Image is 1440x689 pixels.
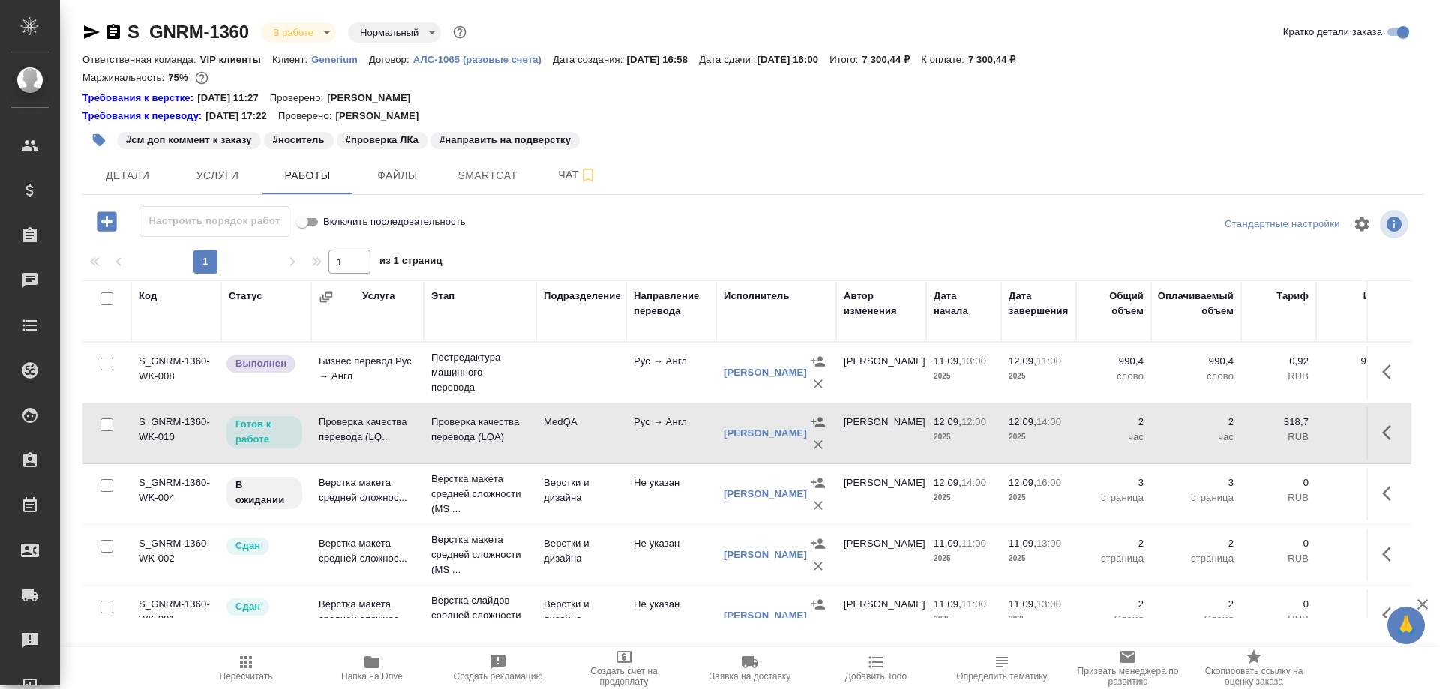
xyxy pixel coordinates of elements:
[1373,597,1409,633] button: Здесь прячутся важные кнопки
[235,417,293,447] p: Готов к работе
[311,468,424,520] td: Верстка макета средней сложнос...
[1324,475,1391,490] p: 0
[724,289,790,304] div: Исполнитель
[934,477,961,488] p: 12.09,
[836,346,926,399] td: [PERSON_NAME]
[1249,597,1309,612] p: 0
[836,407,926,460] td: [PERSON_NAME]
[220,671,273,682] span: Пересчитать
[934,430,994,445] p: 2025
[431,593,529,638] p: Верстка слайдов средней сложности (MS...
[1009,551,1069,566] p: 2025
[813,647,939,689] button: Добавить Todo
[579,166,597,184] svg: Подписаться
[724,427,807,439] a: [PERSON_NAME]
[724,367,807,378] a: [PERSON_NAME]
[1324,354,1391,369] p: 911,17
[961,416,986,427] p: 12:00
[807,555,829,577] button: Удалить
[561,647,687,689] button: Создать счет на предоплату
[1009,369,1069,384] p: 2025
[934,355,961,367] p: 11.09,
[270,91,328,106] p: Проверено:
[431,472,529,517] p: Верстка макета средней сложности (MS ...
[541,166,613,184] span: Чат
[829,54,862,65] p: Итого:
[1159,597,1234,612] p: 2
[1324,597,1391,612] p: 0
[1249,354,1309,369] p: 0,92
[934,538,961,549] p: 11.09,
[1009,416,1036,427] p: 12.09,
[939,647,1065,689] button: Определить тематику
[126,133,252,148] p: #см доп коммент к заказу
[1373,354,1409,390] button: Здесь прячутся важные кнопки
[168,72,191,83] p: 75%
[1159,369,1234,384] p: слово
[807,373,829,395] button: Удалить
[1159,475,1234,490] p: 3
[1084,289,1144,319] div: Общий объем
[181,166,253,185] span: Услуги
[311,346,424,399] td: Бизнес перевод Рус → Англ
[348,22,441,43] div: В работе
[1249,369,1309,384] p: RUB
[1159,612,1234,627] p: Слайд
[536,529,626,581] td: Верстки и дизайна
[1159,536,1234,551] p: 2
[1009,477,1036,488] p: 12.09,
[200,54,272,65] p: VIP клиенты
[807,616,829,638] button: Удалить
[1084,551,1144,566] p: страница
[1009,430,1069,445] p: 2025
[311,54,369,65] p: Generium
[836,529,926,581] td: [PERSON_NAME]
[1387,607,1425,644] button: 🙏
[634,289,709,319] div: Направление перевода
[934,289,994,319] div: Дата начала
[1084,354,1144,369] p: 990,4
[961,355,986,367] p: 13:00
[553,54,626,65] p: Дата создания:
[139,289,157,304] div: Код
[1009,538,1036,549] p: 11.09,
[934,612,994,627] p: 2025
[261,22,336,43] div: В работе
[1084,369,1144,384] p: слово
[454,671,543,682] span: Создать рекламацию
[1084,490,1144,505] p: страница
[1249,415,1309,430] p: 318,7
[431,350,529,395] p: Постредактура машинного перевода
[273,133,325,148] p: #носитель
[1159,415,1234,430] p: 2
[272,54,311,65] p: Клиент:
[1084,597,1144,612] p: 2
[1158,289,1234,319] div: Оплачиваемый объем
[235,599,260,614] p: Сдан
[724,488,807,499] a: [PERSON_NAME]
[961,477,986,488] p: 14:00
[1036,416,1061,427] p: 14:00
[934,551,994,566] p: 2025
[1324,430,1391,445] p: RUB
[1074,666,1182,687] span: Призвать менеджера по развитию
[536,468,626,520] td: Верстки и дизайна
[807,494,829,517] button: Удалить
[807,532,829,555] button: Назначить
[1191,647,1317,689] button: Скопировать ссылку на оценку заказа
[1249,536,1309,551] p: 0
[1009,355,1036,367] p: 12.09,
[626,346,716,399] td: Рус → Англ
[451,166,523,185] span: Smartcat
[131,529,221,581] td: S_GNRM-1360-WK-002
[429,133,581,145] span: направить на подверстку
[361,166,433,185] span: Файлы
[1009,490,1069,505] p: 2025
[1036,538,1061,549] p: 13:00
[225,536,304,556] div: Менеджер проверил работу исполнителя, передает ее на следующий этап
[836,468,926,520] td: [PERSON_NAME]
[1249,475,1309,490] p: 0
[1036,355,1061,367] p: 11:00
[183,647,309,689] button: Пересчитать
[1324,536,1391,551] p: 0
